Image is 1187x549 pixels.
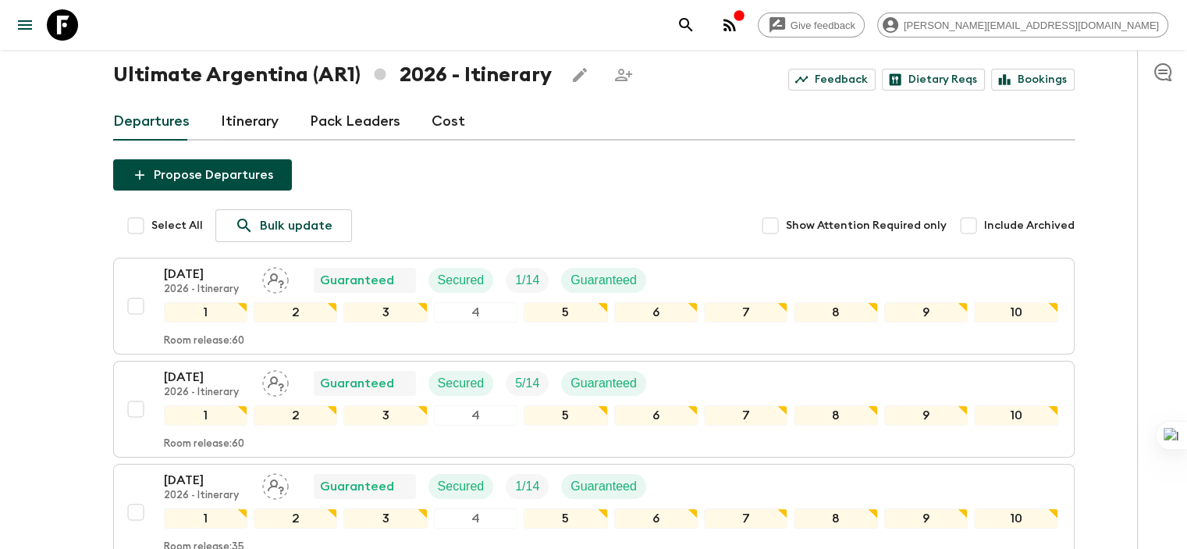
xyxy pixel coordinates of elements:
p: 2026 - Itinerary [164,283,250,296]
p: Bulk update [260,216,332,235]
p: 2026 - Itinerary [164,490,250,502]
p: Guaranteed [570,271,637,290]
p: [DATE] [164,368,250,387]
div: 4 [434,508,517,529]
div: 1 [164,405,247,426]
div: Secured [428,474,494,499]
div: 1 [164,302,247,323]
div: 5 [524,302,607,323]
button: search adventures [670,9,702,41]
a: Cost [432,103,465,141]
div: 8 [794,508,877,529]
button: [DATE]2026 - ItineraryAssign pack leaderGuaranteedSecuredTrip FillGuaranteed12345678910Room relea... [113,258,1075,355]
p: Guaranteed [320,374,394,393]
span: Share this itinerary [608,59,639,91]
p: [DATE] [164,265,250,283]
p: Guaranteed [320,477,394,496]
a: Feedback [788,69,876,91]
p: [DATE] [164,471,250,490]
button: Edit this itinerary [564,59,595,91]
span: Give feedback [782,20,864,31]
div: 10 [974,405,1057,426]
a: Itinerary [221,103,279,141]
p: Room release: 60 [164,335,244,348]
span: Select All [151,218,203,234]
div: 9 [884,508,968,529]
div: 3 [343,508,427,529]
button: menu [9,9,41,41]
p: Guaranteed [320,271,394,290]
p: Secured [438,271,485,290]
p: Room release: 60 [164,438,244,451]
p: 1 / 14 [515,271,539,290]
a: Dietary Reqs [882,69,985,91]
a: Bookings [991,69,1075,91]
div: 2 [254,405,337,426]
span: Include Archived [984,218,1075,234]
div: Trip Fill [506,268,549,293]
p: Secured [438,477,485,496]
div: 3 [343,405,427,426]
p: 5 / 14 [515,374,539,393]
div: 5 [524,405,607,426]
div: [PERSON_NAME][EMAIL_ADDRESS][DOMAIN_NAME] [877,12,1168,37]
div: 9 [884,302,968,323]
a: Bulk update [215,209,352,242]
div: 2 [254,508,337,529]
p: Guaranteed [570,477,637,496]
div: 9 [884,405,968,426]
div: 8 [794,302,877,323]
span: Assign pack leader [262,272,289,284]
div: 2 [254,302,337,323]
span: Show Attention Required only [786,218,947,234]
p: Secured [438,374,485,393]
div: Trip Fill [506,474,549,499]
span: [PERSON_NAME][EMAIL_ADDRESS][DOMAIN_NAME] [895,20,1167,31]
div: 7 [704,508,787,529]
p: 1 / 14 [515,477,539,496]
button: Propose Departures [113,159,292,191]
div: 4 [434,405,517,426]
div: 10 [974,302,1057,323]
p: 2026 - Itinerary [164,387,250,399]
div: 1 [164,508,247,529]
a: Pack Leaders [310,103,400,141]
div: 3 [343,302,427,323]
div: 7 [704,302,787,323]
div: Trip Fill [506,371,549,396]
div: 8 [794,405,877,426]
div: Secured [428,268,494,293]
div: 4 [434,302,517,323]
div: Secured [428,371,494,396]
a: Departures [113,103,190,141]
button: [DATE]2026 - ItineraryAssign pack leaderGuaranteedSecuredTrip FillGuaranteed12345678910Room relea... [113,361,1075,458]
div: 6 [614,508,698,529]
h1: Ultimate Argentina (AR1) 2026 - Itinerary [113,59,552,91]
div: 6 [614,302,698,323]
div: 5 [524,508,607,529]
p: Guaranteed [570,374,637,393]
div: 10 [974,508,1057,529]
div: 7 [704,405,787,426]
div: 6 [614,405,698,426]
span: Assign pack leader [262,375,289,387]
a: Give feedback [758,12,865,37]
span: Assign pack leader [262,478,289,490]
